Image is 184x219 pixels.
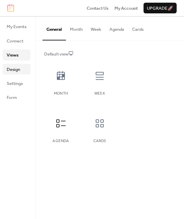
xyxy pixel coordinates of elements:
span: Upgrade 🚀 [147,5,173,12]
span: My Account [114,5,138,12]
button: Month [66,16,87,39]
a: Form [3,92,30,103]
a: Views [3,49,30,60]
img: logo [7,4,14,12]
a: My Events [3,21,30,32]
button: Upgrade🚀 [144,3,177,13]
a: My Account [114,5,138,11]
button: Week [87,16,105,39]
a: Settings [3,78,30,89]
a: Connect [3,35,30,46]
div: Month [51,91,71,96]
div: Default view [44,51,174,58]
span: Settings [7,80,23,87]
a: Design [3,64,30,75]
button: Cards [128,16,148,39]
span: Form [7,94,17,101]
span: Contact Us [87,5,109,12]
span: Views [7,52,18,59]
div: Cards [90,139,110,143]
span: My Events [7,23,26,30]
button: General [42,16,66,40]
div: Agenda [51,139,71,143]
button: Agenda [105,16,128,39]
span: Design [7,66,20,73]
span: Connect [7,38,23,44]
a: Contact Us [87,5,109,11]
div: Week [90,91,110,96]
